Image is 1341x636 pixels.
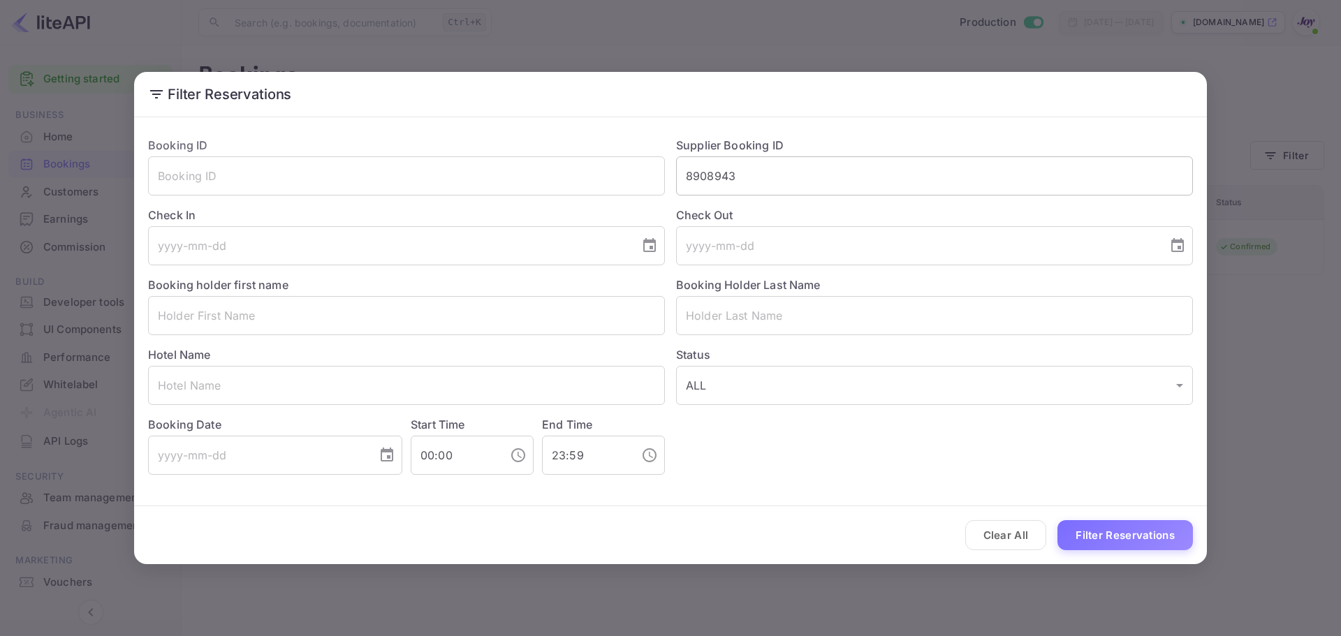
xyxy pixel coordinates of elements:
[1057,520,1193,550] button: Filter Reservations
[148,226,630,265] input: yyyy-mm-dd
[676,278,821,292] label: Booking Holder Last Name
[676,296,1193,335] input: Holder Last Name
[676,366,1193,405] div: ALL
[411,436,499,475] input: hh:mm
[676,156,1193,195] input: Supplier Booking ID
[134,72,1207,117] h2: Filter Reservations
[542,436,630,475] input: hh:mm
[542,417,592,431] label: End Time
[148,156,665,195] input: Booking ID
[148,278,288,292] label: Booking holder first name
[676,226,1158,265] input: yyyy-mm-dd
[148,207,665,223] label: Check In
[411,417,465,431] label: Start Time
[1164,232,1192,260] button: Choose date
[148,436,367,475] input: yyyy-mm-dd
[148,296,665,335] input: Holder First Name
[636,441,664,469] button: Choose time, selected time is 11:59 PM
[373,441,401,469] button: Choose date
[148,416,402,433] label: Booking Date
[148,138,208,152] label: Booking ID
[148,366,665,405] input: Hotel Name
[636,232,664,260] button: Choose date
[676,138,784,152] label: Supplier Booking ID
[504,441,532,469] button: Choose time, selected time is 12:00 AM
[965,520,1047,550] button: Clear All
[676,346,1193,363] label: Status
[148,348,211,362] label: Hotel Name
[676,207,1193,223] label: Check Out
